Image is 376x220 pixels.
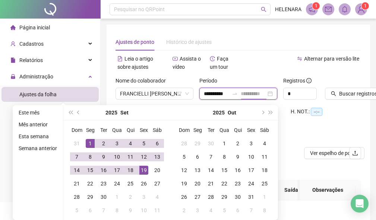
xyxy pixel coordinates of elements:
[99,206,108,215] div: 7
[180,166,189,175] div: 12
[247,206,256,215] div: 7
[139,179,148,188] div: 26
[260,139,269,148] div: 4
[70,190,83,204] td: 2025-09-28
[244,204,258,217] td: 2025-11-07
[260,152,269,161] div: 11
[86,206,95,215] div: 6
[110,190,124,204] td: 2025-10-01
[177,204,191,217] td: 2025-11-02
[153,166,162,175] div: 20
[72,179,81,188] div: 21
[86,166,95,175] div: 15
[191,164,204,177] td: 2025-10-13
[83,190,97,204] td: 2025-09-29
[83,123,97,137] th: Seg
[177,91,182,96] span: filter
[66,105,75,120] button: super-prev-year
[193,206,202,215] div: 3
[304,56,359,62] span: Alternar para versão lite
[231,164,244,177] td: 2025-10-16
[218,137,231,150] td: 2025-10-01
[72,139,81,148] div: 31
[231,190,244,204] td: 2025-10-30
[204,164,218,177] td: 2025-10-14
[16,144,60,153] li: Semana anterior
[180,152,189,161] div: 5
[10,41,16,46] span: user-add
[199,77,222,85] label: Período
[218,190,231,204] td: 2025-10-29
[206,139,215,148] div: 30
[86,139,95,148] div: 1
[99,152,108,161] div: 9
[210,56,215,61] span: history
[86,192,95,201] div: 29
[137,123,151,137] th: Sex
[204,137,218,150] td: 2025-09-30
[70,123,83,137] th: Dom
[218,164,231,177] td: 2025-10-15
[153,139,162,148] div: 6
[191,177,204,190] td: 2025-10-20
[151,190,164,204] td: 2025-10-04
[220,192,229,201] div: 29
[177,190,191,204] td: 2025-10-26
[361,2,369,10] sup: Atualize o seu contato no menu Meus Dados
[10,58,16,63] span: file
[151,177,164,190] td: 2025-09-27
[97,123,110,137] th: Ter
[126,152,135,161] div: 11
[244,150,258,164] td: 2025-10-10
[232,91,238,97] span: swap-right
[180,139,189,148] div: 28
[204,150,218,164] td: 2025-10-07
[83,137,97,150] td: 2025-09-01
[191,150,204,164] td: 2025-10-06
[177,164,191,177] td: 2025-10-12
[151,204,164,217] td: 2025-10-11
[244,164,258,177] td: 2025-10-17
[206,166,215,175] div: 14
[126,139,135,148] div: 4
[99,166,108,175] div: 16
[185,91,189,96] span: down
[70,177,83,190] td: 2025-09-21
[173,56,201,70] span: Assista o vídeo
[19,57,43,63] span: Relatórios
[233,152,242,161] div: 9
[153,192,162,201] div: 4
[233,192,242,201] div: 30
[258,137,271,150] td: 2025-10-04
[218,150,231,164] td: 2025-10-08
[233,139,242,148] div: 2
[126,179,135,188] div: 25
[258,123,271,137] th: Sáb
[137,164,151,177] td: 2025-09-19
[231,204,244,217] td: 2025-11-06
[177,123,191,137] th: Dom
[151,150,164,164] td: 2025-09-13
[220,166,229,175] div: 15
[151,123,164,137] th: Sáb
[193,139,202,148] div: 29
[352,150,358,156] span: upload
[306,78,312,83] span: info-circle
[206,179,215,188] div: 21
[139,206,148,215] div: 10
[315,3,317,9] span: 1
[304,147,364,159] button: Ver espelho de ponto
[244,190,258,204] td: 2025-10-31
[309,6,315,13] span: notification
[70,204,83,217] td: 2025-10-05
[244,177,258,190] td: 2025-10-24
[193,192,202,201] div: 27
[116,39,154,45] span: Ajustes de ponto
[70,150,83,164] td: 2025-09-07
[83,150,97,164] td: 2025-09-08
[19,25,50,30] span: Página inicial
[139,166,148,175] div: 19
[124,177,137,190] td: 2025-09-25
[191,137,204,150] td: 2025-09-29
[275,5,301,13] span: HELENARA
